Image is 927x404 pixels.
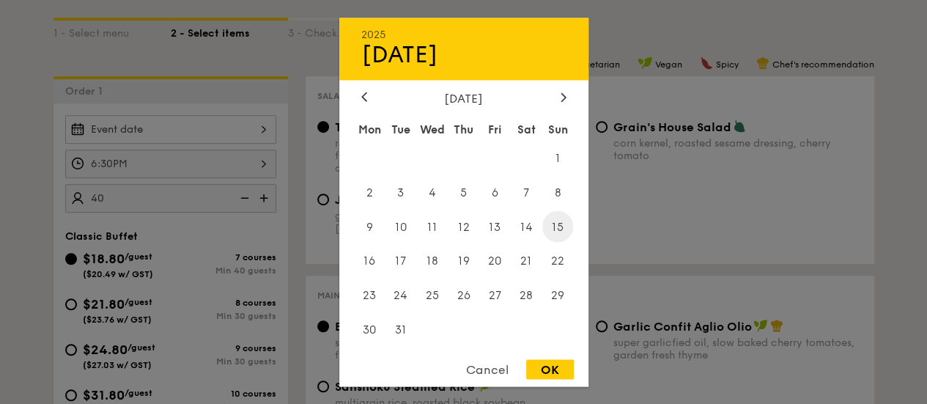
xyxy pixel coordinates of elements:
span: 7 [511,177,542,208]
span: 26 [448,279,479,311]
span: 25 [416,279,448,311]
span: 19 [448,246,479,277]
span: 14 [511,211,542,243]
span: 17 [385,246,416,277]
span: 20 [479,246,511,277]
span: 24 [385,279,416,311]
span: 6 [479,177,511,208]
span: 22 [542,246,574,277]
div: OK [526,359,574,379]
span: 2 [354,177,385,208]
span: 15 [542,211,574,243]
span: 10 [385,211,416,243]
div: Thu [448,116,479,142]
span: 23 [354,279,385,311]
div: Sun [542,116,574,142]
span: 31 [385,314,416,345]
span: 11 [416,211,448,243]
span: 29 [542,279,574,311]
span: 5 [448,177,479,208]
div: 2025 [361,29,566,41]
div: Tue [385,116,416,142]
div: Mon [354,116,385,142]
div: [DATE] [361,91,566,105]
div: Fri [479,116,511,142]
span: 8 [542,177,574,208]
div: Cancel [451,359,523,379]
span: 16 [354,246,385,277]
div: Wed [416,116,448,142]
span: 12 [448,211,479,243]
span: 9 [354,211,385,243]
span: 30 [354,314,385,345]
span: 28 [511,279,542,311]
span: 3 [385,177,416,208]
span: 27 [479,279,511,311]
span: 18 [416,246,448,277]
span: 13 [479,211,511,243]
div: Sat [511,116,542,142]
span: 1 [542,142,574,174]
div: [DATE] [361,41,566,69]
span: 4 [416,177,448,208]
span: 21 [511,246,542,277]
